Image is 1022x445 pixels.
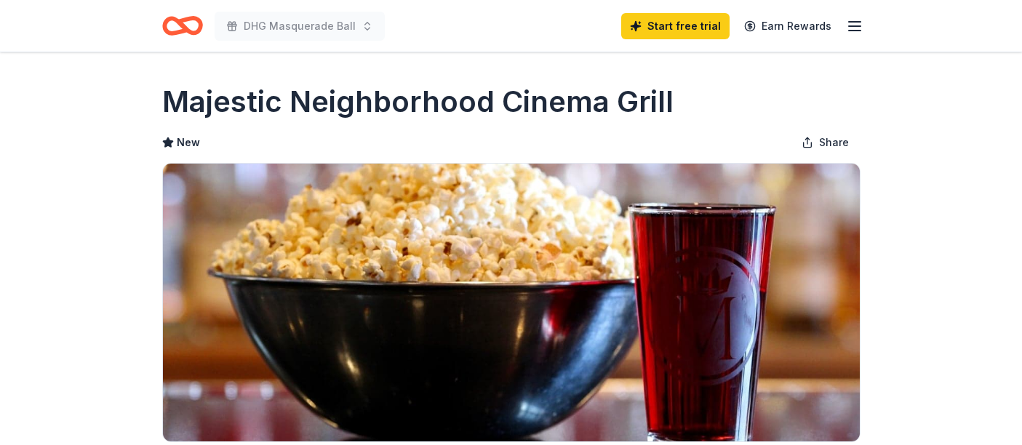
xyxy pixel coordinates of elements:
[162,9,203,43] a: Home
[244,17,356,35] span: DHG Masquerade Ball
[735,13,840,39] a: Earn Rewards
[790,128,861,157] button: Share
[177,134,200,151] span: New
[819,134,849,151] span: Share
[215,12,385,41] button: DHG Masquerade Ball
[163,164,860,441] img: Image for Majestic Neighborhood Cinema Grill
[162,81,674,122] h1: Majestic Neighborhood Cinema Grill
[621,13,730,39] a: Start free trial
